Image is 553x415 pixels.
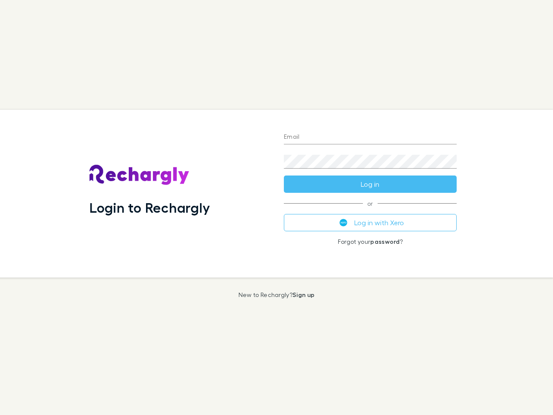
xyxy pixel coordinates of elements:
a: password [370,238,400,245]
button: Log in [284,176,457,193]
img: Xero's logo [340,219,347,227]
p: New to Rechargly? [238,291,315,298]
a: Sign up [292,291,315,298]
p: Forgot your ? [284,238,457,245]
button: Log in with Xero [284,214,457,231]
h1: Login to Rechargly [89,199,210,216]
img: Rechargly's Logo [89,165,190,185]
